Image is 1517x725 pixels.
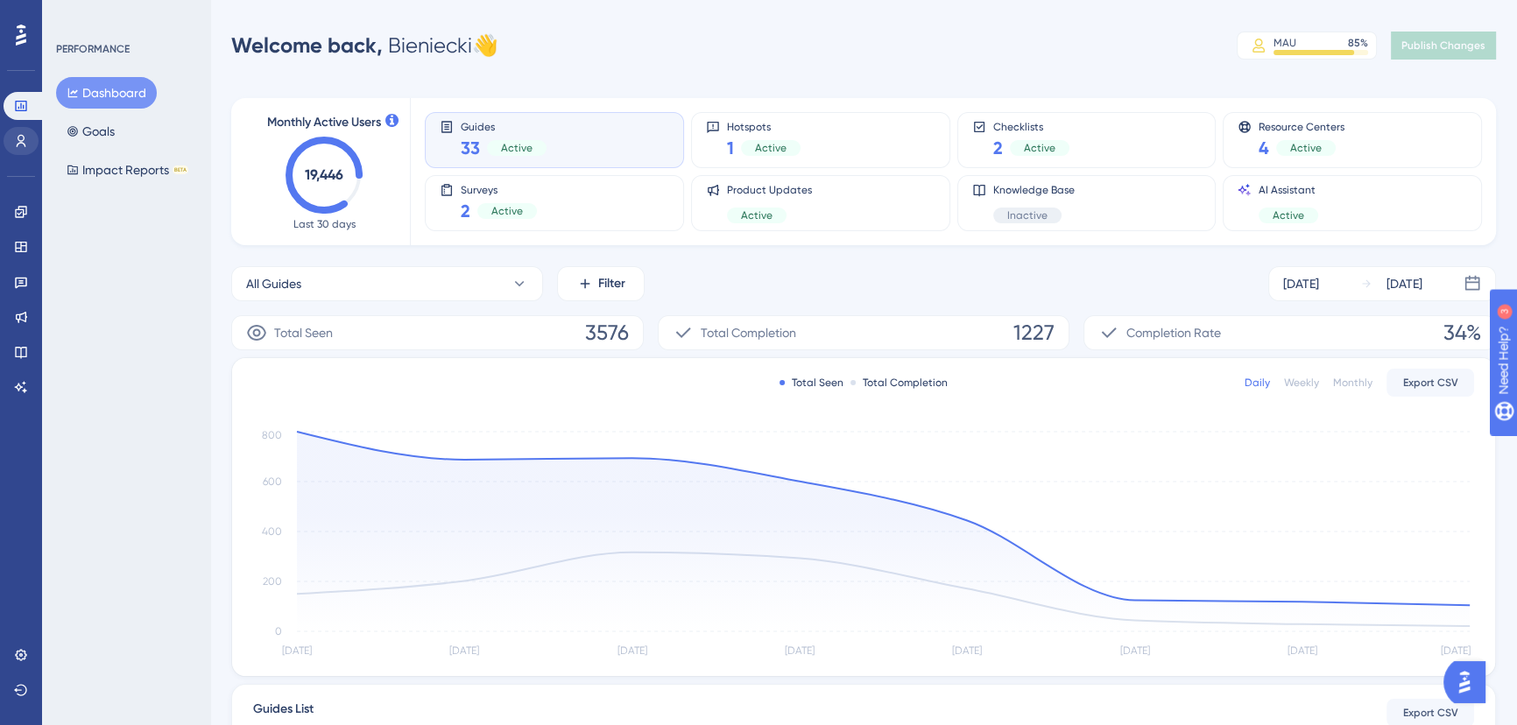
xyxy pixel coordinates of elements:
tspan: [DATE] [1441,644,1471,657]
div: 85 % [1348,36,1368,50]
span: 1227 [1013,319,1055,347]
button: Export CSV [1386,369,1474,397]
span: Last 30 days [293,217,356,231]
span: Product Updates [727,183,812,197]
span: Checklists [993,120,1069,132]
div: [DATE] [1283,273,1319,294]
button: Filter [557,266,645,301]
span: 1 [727,136,734,160]
span: Active [741,208,773,222]
button: Publish Changes [1391,32,1496,60]
span: Resource Centers [1259,120,1344,132]
span: Export CSV [1403,376,1458,390]
span: Active [1273,208,1304,222]
div: Total Seen [780,376,843,390]
tspan: [DATE] [952,644,982,657]
div: Weekly [1284,376,1319,390]
span: Inactive [1007,208,1048,222]
div: PERFORMANCE [56,42,130,56]
div: 3 [122,9,127,23]
span: 33 [461,136,480,160]
div: [DATE] [1386,273,1422,294]
tspan: [DATE] [1119,644,1149,657]
span: Surveys [461,183,537,195]
span: 2 [461,199,470,223]
button: All Guides [231,266,543,301]
span: Welcome back, [231,32,383,58]
span: Total Completion [701,322,796,343]
span: All Guides [246,273,301,294]
span: Filter [598,273,625,294]
tspan: 800 [262,429,282,441]
span: Export CSV [1403,706,1458,720]
iframe: UserGuiding AI Assistant Launcher [1443,656,1496,708]
span: 34% [1443,319,1481,347]
span: Monthly Active Users [267,112,381,133]
button: Dashboard [56,77,157,109]
div: Bieniecki 👋 [231,32,498,60]
tspan: [DATE] [1288,644,1317,657]
span: Knowledge Base [993,183,1075,197]
text: 19,446 [305,166,343,183]
tspan: 0 [275,625,282,637]
tspan: [DATE] [282,644,312,657]
span: Total Seen [274,322,333,343]
span: 2 [993,136,1003,160]
div: Total Completion [850,376,948,390]
span: 3576 [585,319,629,347]
span: Completion Rate [1126,322,1221,343]
div: Monthly [1333,376,1372,390]
span: Active [1290,141,1322,155]
span: Guides [461,120,547,132]
tspan: 600 [263,475,282,488]
span: 4 [1259,136,1269,160]
div: Daily [1245,376,1270,390]
tspan: 400 [262,525,282,538]
button: Impact ReportsBETA [56,154,199,186]
div: MAU [1274,36,1296,50]
span: Active [755,141,787,155]
span: Need Help? [41,4,109,25]
button: Goals [56,116,125,147]
tspan: [DATE] [785,644,815,657]
span: Active [1024,141,1055,155]
tspan: [DATE] [449,644,479,657]
span: AI Assistant [1259,183,1318,197]
div: BETA [173,165,188,174]
span: Active [491,204,523,218]
tspan: 200 [263,575,282,588]
span: Active [501,141,533,155]
span: Hotspots [727,120,801,132]
tspan: [DATE] [617,644,647,657]
span: Publish Changes [1401,39,1485,53]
